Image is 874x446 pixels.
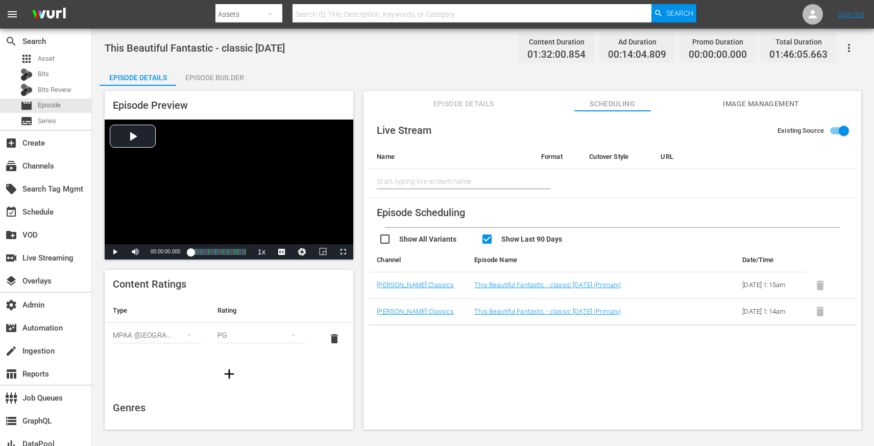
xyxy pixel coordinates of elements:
a: [PERSON_NAME] Classics [377,281,454,289]
button: Mute [125,244,145,260]
div: Bits [20,68,33,81]
span: 00:00:00.000 [689,49,747,61]
span: 00:00:00.000 [151,249,180,254]
a: Sign Out [838,10,864,18]
span: Content Ratings [113,278,186,290]
span: Search Tag Mgmt [5,183,17,195]
button: Jump To Time [292,244,312,260]
span: Episode [20,100,33,112]
button: Episode Details [100,65,176,86]
span: Asset [20,53,33,65]
th: Format [533,145,581,169]
th: Channel [369,248,466,272]
span: 00:14:04.809 [608,49,666,61]
span: Image Management [723,98,799,110]
span: Search [5,35,17,48]
img: ans4CAIJ8jUAAAAAAAAAAAAAAAAAAAAAAAAgQb4GAAAAAAAAAAAAAAAAAAAAAAAAJMjXAAAAAAAAAAAAAAAAAAAAAAAAgAT5G... [25,3,74,27]
span: Live Streaming [5,252,17,264]
span: Channels [5,160,17,172]
span: Series [38,116,56,126]
span: Schedule [5,206,17,218]
span: Search [666,4,693,22]
span: Series [20,115,33,127]
div: Bits Review [20,84,33,96]
th: URL [652,145,840,169]
div: Episode Details [100,65,176,90]
div: Promo Duration [689,35,747,49]
td: [DATE] 1:15am [734,272,807,299]
span: 01:32:00.854 [527,49,586,61]
span: Admin [5,299,17,311]
td: [DATE] 1:14am [734,298,807,325]
span: Bits [38,69,49,79]
div: Content Duration [527,35,586,49]
div: PG [217,321,306,349]
th: Episode Name [466,248,686,272]
button: Search [651,4,696,22]
span: Scheduling [574,98,651,110]
span: Genres [113,402,145,414]
span: Asset [38,54,55,64]
span: Automation [5,322,17,334]
span: This Beautiful Fantastic - classic [DATE] [105,42,285,54]
a: This Beautiful Fantastic - classic [DATE] (Primary) [474,308,621,315]
th: Type [105,298,209,323]
th: Cutover Style [581,145,652,169]
span: Episode Details [425,98,502,110]
th: Date/Time [734,248,807,272]
button: Picture-in-Picture [312,244,333,260]
button: Captions [272,244,292,260]
div: Progress Bar [190,249,246,255]
span: GraphQL [5,415,17,427]
span: Live Stream [377,124,431,136]
span: Episode Scheduling [377,206,465,219]
div: Total Duration [769,35,828,49]
div: Episode Builder [176,65,253,90]
span: Episode [38,100,61,110]
table: simple table [105,298,353,355]
span: delete [328,333,341,345]
div: Ad Duration [608,35,666,49]
span: Bits Review [38,85,71,95]
span: Episode Preview [113,99,188,111]
div: Video Player [105,120,353,260]
span: VOD [5,229,17,241]
button: Playback Rate [251,244,272,260]
span: Create [5,137,17,149]
div: MPAA ([GEOGRAPHIC_DATA] (the)) [113,321,201,349]
button: Fullscreen [333,244,353,260]
button: Play [105,244,125,260]
span: Ingestion [5,345,17,357]
span: menu [6,8,18,20]
span: Job Queues [5,392,17,404]
a: This Beautiful Fantastic - classic [DATE] (Primary) [474,281,621,289]
th: Rating [209,298,314,323]
span: Existing Source [778,126,824,136]
a: [PERSON_NAME] Classics [377,308,454,315]
th: Name [369,145,533,169]
span: Overlays [5,275,17,287]
button: Episode Builder [176,65,253,86]
span: 01:46:05.663 [769,49,828,61]
span: Reports [5,368,17,380]
button: delete [322,326,347,351]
